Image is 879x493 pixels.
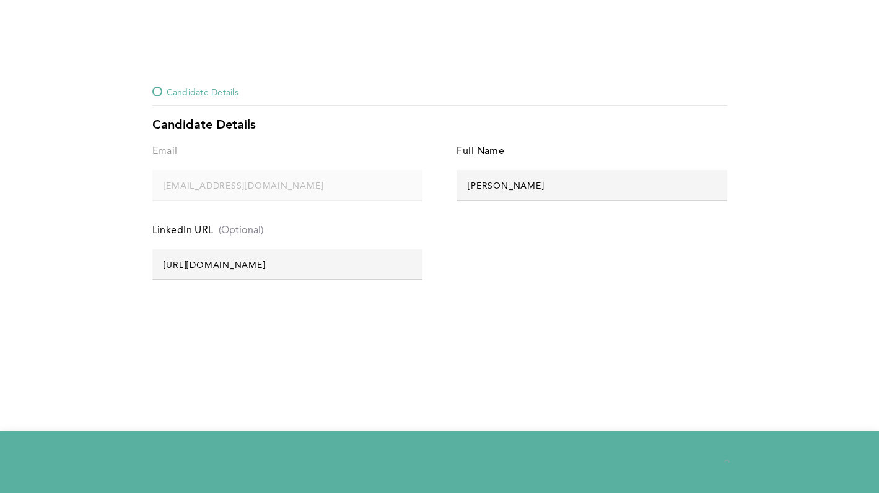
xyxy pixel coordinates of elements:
span: (Optional) [219,225,263,236]
span: Candidate Details [167,84,238,99]
div: LinkedIn URL [152,222,214,239]
div: Full Name [457,143,504,160]
div: Candidate Details [152,118,727,133]
div: Email [152,143,178,160]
